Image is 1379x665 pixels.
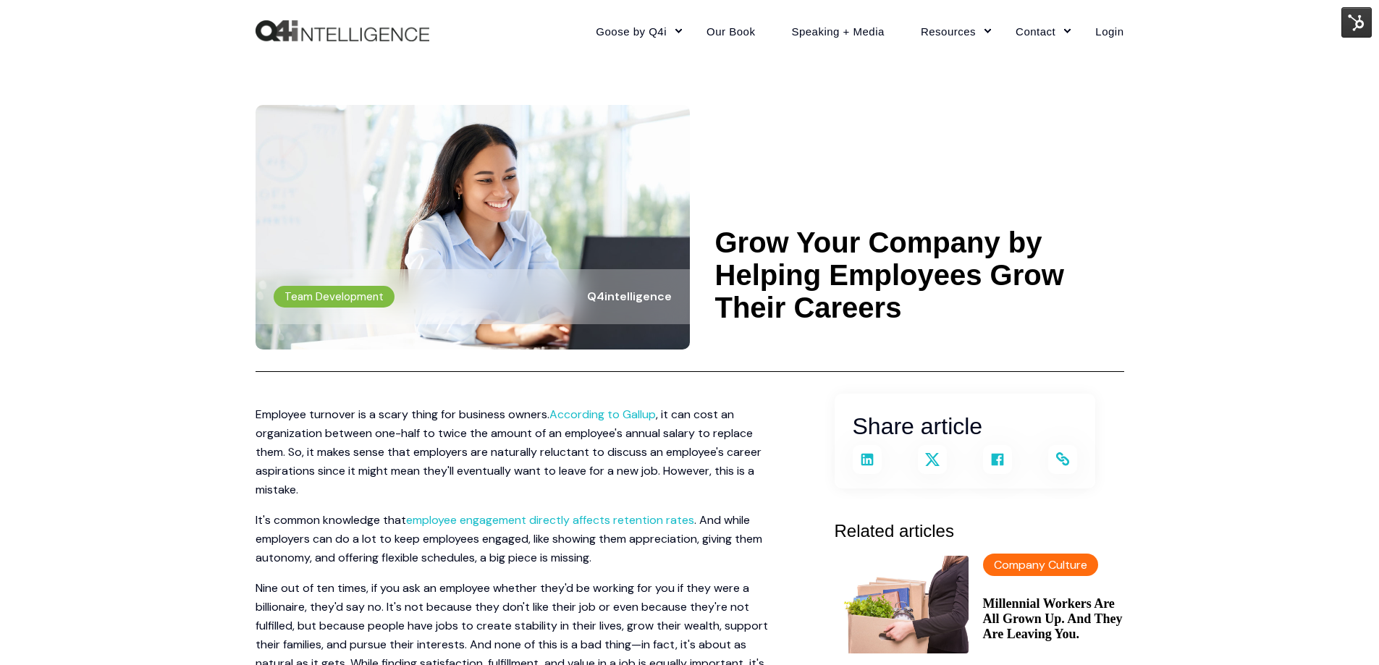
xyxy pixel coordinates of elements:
img: Q4intelligence, LLC logo [256,20,429,42]
span: Q4intelligence [587,289,672,304]
h3: Share article [853,408,1077,445]
a: Millennial Workers Are All Grown Up. And They Are Leaving You. [983,596,1124,642]
label: Team Development [274,286,395,308]
a: Back to Home [256,20,429,42]
a: employee engagement directly affects retention rates [406,512,694,528]
h3: Related articles [835,517,1124,545]
label: Company Culture [983,554,1098,576]
a: According to Gallup [549,407,656,422]
img: HubSpot Tools Menu Toggle [1341,7,1372,38]
p: Employee turnover is a scary thing for business owners. , it can cost an organization between one... [256,405,777,499]
h1: Grow Your Company by Helping Employees Grow Their Careers [715,226,1124,324]
img: Employees who feel supported are more likely to stay with your organization for longer. Here's ho... [256,105,690,350]
p: It's common knowledge that . And while employers can do a lot to keep employees engaged, like sho... [256,511,777,567]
